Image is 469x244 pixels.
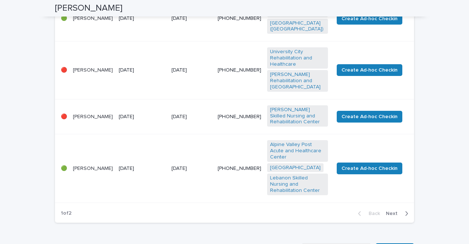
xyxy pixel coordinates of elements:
[61,165,67,172] p: 🟢
[218,16,261,21] a: [PHONE_NUMBER]
[270,142,325,160] a: Alpine Valley Post Acute and Healthcare Center
[341,66,398,74] span: Create Ad-hoc Checkin
[337,64,402,76] button: Create Ad-hoc Checkin
[171,15,212,22] p: [DATE]
[73,67,113,73] p: [PERSON_NAME]
[341,165,398,172] span: Create Ad-hoc Checkin
[270,20,325,33] a: [GEOGRAPHIC_DATA] ([GEOGRAPHIC_DATA])
[171,114,212,120] p: [DATE]
[73,114,113,120] p: [PERSON_NAME]
[341,113,398,120] span: Create Ad-hoc Checkin
[73,15,113,22] p: [PERSON_NAME]
[119,67,166,73] p: [DATE]
[119,15,166,22] p: [DATE]
[119,114,166,120] p: [DATE]
[341,15,398,22] span: Create Ad-hoc Checkin
[171,67,212,73] p: [DATE]
[218,68,261,73] a: [PHONE_NUMBER]
[386,211,402,216] span: Next
[270,165,321,171] a: [GEOGRAPHIC_DATA]
[119,165,166,172] p: [DATE]
[270,175,325,193] a: Lebanon Skilled Nursing and Rehabilitation Center
[73,165,113,172] p: [PERSON_NAME]
[171,165,212,172] p: [DATE]
[55,3,122,14] h2: [PERSON_NAME]
[270,107,325,125] a: [PERSON_NAME] Skilled Nursing and Rehabilitation Center
[61,67,67,73] p: 🔴
[270,72,325,90] a: [PERSON_NAME] Rehabilitation and [GEOGRAPHIC_DATA]
[55,99,414,134] tr: 🔴[PERSON_NAME][DATE][DATE][PHONE_NUMBER][PERSON_NAME] Skilled Nursing and Rehabilitation Center C...
[364,211,380,216] span: Back
[337,13,402,25] button: Create Ad-hoc Checkin
[337,111,402,123] button: Create Ad-hoc Checkin
[383,210,414,217] button: Next
[218,114,261,119] a: [PHONE_NUMBER]
[55,41,414,99] tr: 🔴[PERSON_NAME][DATE][DATE][PHONE_NUMBER]University City Rehabilitation and Healthcare [PERSON_NAM...
[55,134,414,203] tr: 🟢[PERSON_NAME][DATE][DATE][PHONE_NUMBER]Alpine Valley Post Acute and Healthcare Center [GEOGRAPHI...
[61,114,67,120] p: 🔴
[61,15,67,22] p: 🟢
[270,49,325,67] a: University City Rehabilitation and Healthcare
[337,163,402,174] button: Create Ad-hoc Checkin
[218,166,261,171] a: [PHONE_NUMBER]
[352,210,383,217] button: Back
[55,204,77,222] p: 1 of 2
